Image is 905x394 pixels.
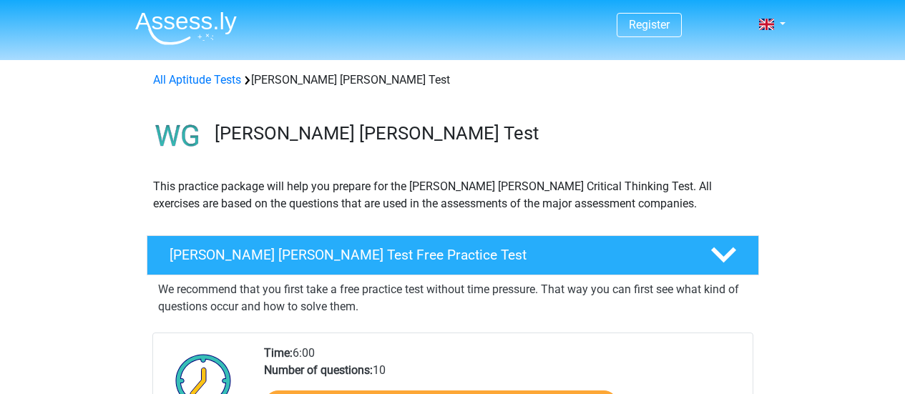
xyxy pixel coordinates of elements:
p: This practice package will help you prepare for the [PERSON_NAME] [PERSON_NAME] Critical Thinking... [153,178,753,212]
a: Register [629,18,670,31]
div: [PERSON_NAME] [PERSON_NAME] Test [147,72,758,89]
b: Number of questions: [264,363,373,377]
b: Time: [264,346,293,360]
img: Assessly [135,11,237,45]
a: [PERSON_NAME] [PERSON_NAME] Test Free Practice Test [141,235,765,275]
h4: [PERSON_NAME] [PERSON_NAME] Test Free Practice Test [170,247,688,263]
a: All Aptitude Tests [153,73,241,87]
p: We recommend that you first take a free practice test without time pressure. That way you can fir... [158,281,748,315]
img: watson glaser test [147,106,208,167]
h3: [PERSON_NAME] [PERSON_NAME] Test [215,122,748,144]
